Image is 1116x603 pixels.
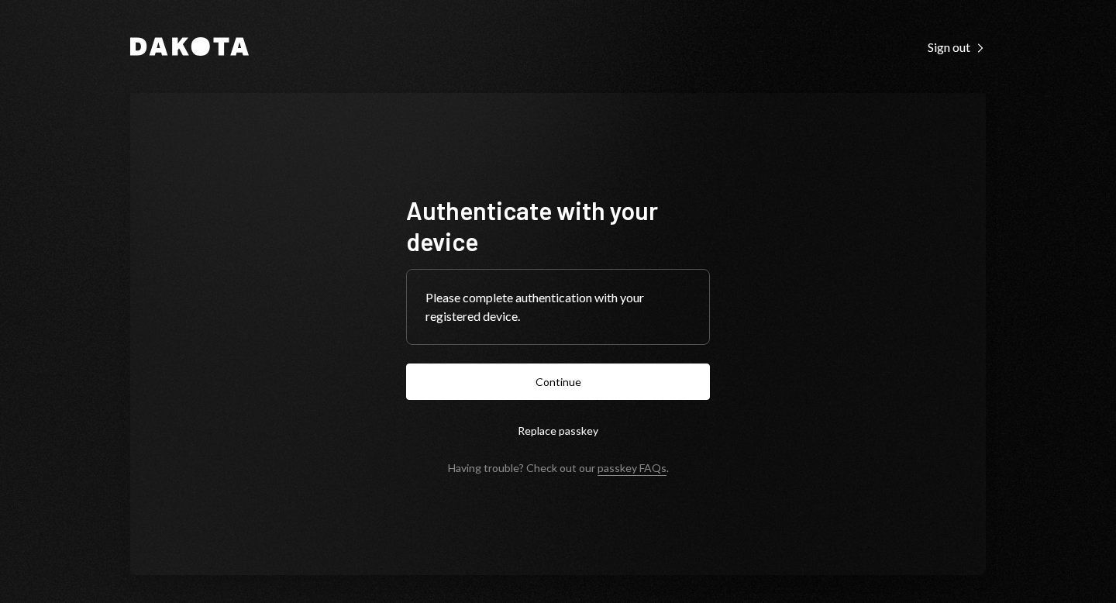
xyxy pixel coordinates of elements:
button: Continue [406,364,710,400]
button: Replace passkey [406,412,710,449]
a: passkey FAQs [598,461,666,476]
div: Please complete authentication with your registered device. [425,288,691,326]
div: Sign out [928,40,986,55]
a: Sign out [928,38,986,55]
h1: Authenticate with your device [406,195,710,257]
div: Having trouble? Check out our . [448,461,669,474]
